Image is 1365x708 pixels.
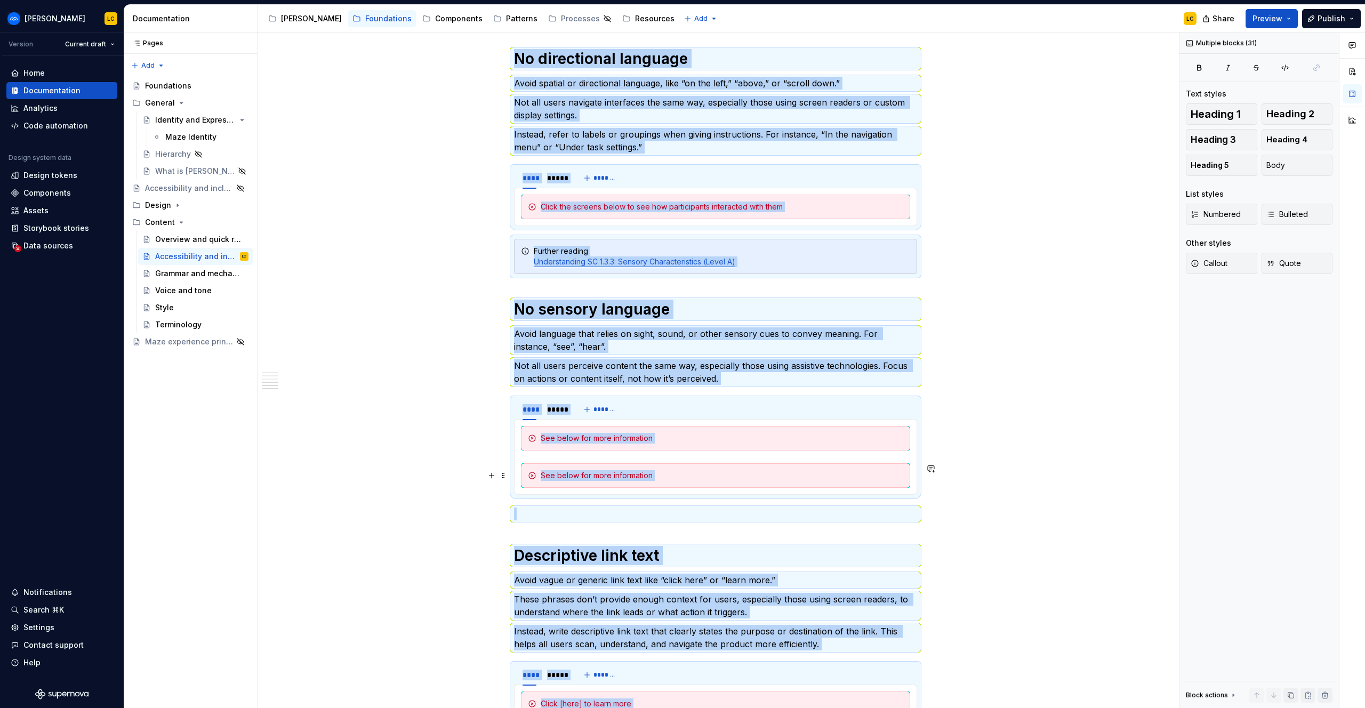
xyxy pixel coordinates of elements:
button: Heading 5 [1186,155,1257,176]
a: Voice and tone [138,282,253,299]
div: Notifications [23,587,72,598]
div: [PERSON_NAME] [25,13,85,24]
div: Page tree [128,77,253,350]
div: Identity and Expression [155,115,236,125]
a: Components [6,184,117,202]
div: Home [23,68,45,78]
button: Add [681,11,721,26]
p: Instead, write descriptive link text that clearly states the purpose or destination of the link. ... [514,625,917,650]
div: Accessibility and inclusivity [155,251,238,262]
strong: No sensory language [514,300,670,318]
div: Search ⌘K [23,605,64,615]
button: [PERSON_NAME]LC [2,7,122,30]
a: Patterns [489,10,542,27]
a: Resources [618,10,679,27]
div: Documentation [133,13,253,24]
div: Block actions [1186,688,1238,703]
div: Foundations [365,13,412,24]
button: Help [6,654,117,671]
div: Other styles [1186,238,1231,248]
div: Text styles [1186,88,1226,99]
a: Components [418,10,487,27]
a: Supernova Logo [35,689,89,699]
div: Storybook stories [23,223,89,234]
div: Accessibility and inclusion [145,183,233,194]
a: Understanding SC 1.3.3: Sensory Characteristics (Level A) [534,257,735,266]
div: [PERSON_NAME] [281,13,342,24]
div: Style [155,302,174,313]
div: Pages [128,39,163,47]
a: Processes [544,10,616,27]
div: Help [23,657,41,668]
span: Preview [1252,13,1282,24]
a: Hierarchy [138,146,253,163]
div: Design [145,200,171,211]
div: Block actions [1186,691,1228,699]
div: Grammar and mechanics [155,268,243,279]
div: See below for more information [541,433,903,444]
span: Add [694,14,708,23]
a: [PERSON_NAME] [264,10,346,27]
strong: Descriptive link text [514,546,659,565]
span: Heading 5 [1191,160,1229,171]
div: What is [PERSON_NAME]? [155,166,235,176]
p: Avoid spatial or directional language, like “on the left,” “above,” or “scroll down.” [514,77,917,90]
div: Voice and tone [155,285,212,296]
a: Terminology [138,316,253,333]
span: Heading 3 [1191,134,1236,145]
a: Identity and Expression [138,111,253,128]
span: Current draft [65,40,106,49]
button: Publish [1302,9,1361,28]
button: Heading 2 [1262,103,1333,125]
div: LC [1186,14,1194,23]
span: Heading 1 [1191,109,1241,119]
button: Contact support [6,637,117,654]
p: Avoid vague or generic link text like “click here” or “learn more.” [514,574,917,586]
div: Analytics [23,103,58,114]
div: LC [107,14,115,23]
a: Design tokens [6,167,117,184]
div: Content [128,214,253,231]
a: Overview and quick references [138,231,253,248]
a: Data sources [6,237,117,254]
a: Assets [6,202,117,219]
span: Share [1213,13,1234,24]
button: Heading 3 [1186,129,1257,150]
button: Notifications [6,584,117,601]
div: List styles [1186,189,1224,199]
span: Publish [1318,13,1345,24]
div: See below for more information [541,470,903,481]
section-item: Left [521,195,910,219]
a: Maze experience principles [128,333,253,350]
div: Code automation [23,120,88,131]
div: General [145,98,175,108]
button: Share [1197,9,1241,28]
div: Components [23,188,71,198]
button: Bulleted [1262,204,1333,225]
button: Heading 4 [1262,129,1333,150]
div: Design system data [9,154,71,162]
a: What is [PERSON_NAME]? [138,163,253,180]
div: Design tokens [23,170,77,181]
p: Not all users perceive content the same way, especially those using assistive technologies. Focus... [514,359,917,385]
div: Contact support [23,640,84,650]
span: Body [1266,160,1285,171]
a: Foundations [128,77,253,94]
span: Callout [1191,258,1227,269]
a: Accessibility and inclusion [128,180,253,197]
button: Heading 1 [1186,103,1257,125]
a: Analytics [6,100,117,117]
button: Body [1262,155,1333,176]
a: Style [138,299,253,316]
span: Add [141,61,155,70]
a: Storybook stories [6,220,117,237]
button: Current draft [60,37,119,52]
button: Callout [1186,253,1257,274]
button: Preview [1246,9,1298,28]
div: Content [145,217,175,228]
div: Maze Identity [165,132,216,142]
a: Documentation [6,82,117,99]
div: Resources [635,13,675,24]
button: Search ⌘K [6,601,117,618]
p: Instead, refer to labels or groupings when giving instructions. For instance, “In the navigation ... [514,128,917,154]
